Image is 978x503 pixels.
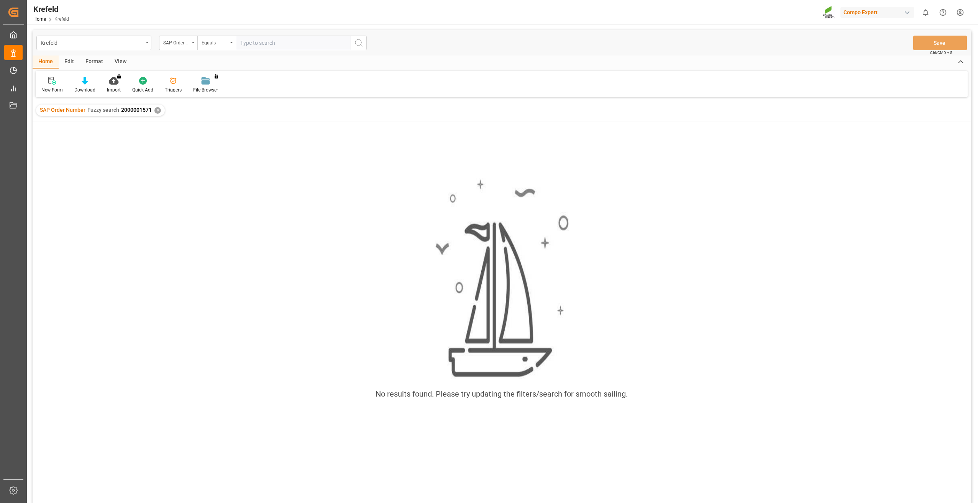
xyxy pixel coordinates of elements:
[80,56,109,69] div: Format
[36,36,151,50] button: open menu
[109,56,132,69] div: View
[165,87,182,93] div: Triggers
[236,36,351,50] input: Type to search
[197,36,236,50] button: open menu
[840,5,917,20] button: Compo Expert
[934,4,952,21] button: Help Center
[33,56,59,69] div: Home
[351,36,367,50] button: search button
[33,16,46,22] a: Home
[154,107,161,114] div: ✕
[33,3,69,15] div: Krefeld
[163,38,189,46] div: SAP Order Number
[159,36,197,50] button: open menu
[41,87,63,93] div: New Form
[121,107,152,113] span: 2000001571
[435,178,569,379] img: smooth_sailing.jpeg
[41,38,143,47] div: Krefeld
[202,38,228,46] div: Equals
[74,87,95,93] div: Download
[823,6,835,19] img: Screenshot%202023-09-29%20at%2010.02.21.png_1712312052.png
[930,50,952,56] span: Ctrl/CMD + S
[59,56,80,69] div: Edit
[917,4,934,21] button: show 0 new notifications
[132,87,153,93] div: Quick Add
[840,7,914,18] div: Compo Expert
[376,388,628,400] div: No results found. Please try updating the filters/search for smooth sailing.
[40,107,85,113] span: SAP Order Number
[87,107,119,113] span: Fuzzy search
[913,36,967,50] button: Save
